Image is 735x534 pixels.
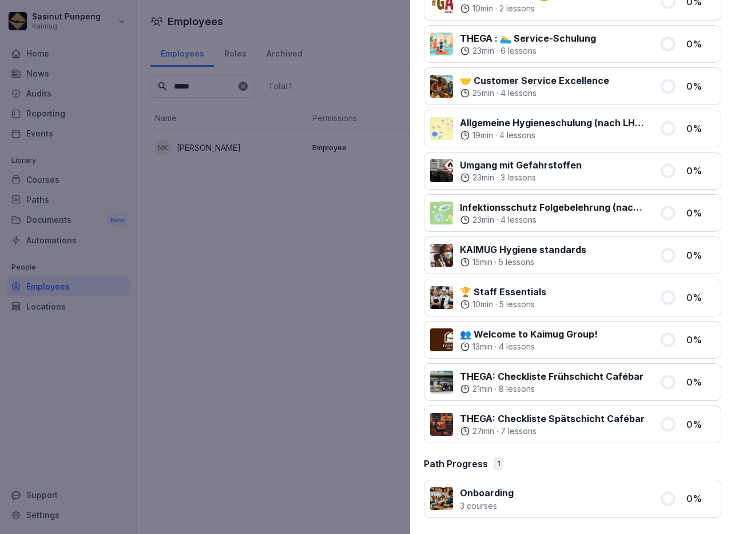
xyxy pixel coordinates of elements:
p: 0 % [686,164,715,178]
p: 3 lessons [500,172,536,183]
div: · [460,425,645,437]
div: 1 [494,457,503,470]
p: 13 min [472,341,492,352]
p: 5 lessons [499,256,534,268]
p: THEGA : 🏊‍♂️ Service-Schulung [460,31,596,45]
p: Allgemeine Hygieneschulung (nach LHMV §4) [460,116,646,130]
p: 0 % [686,122,715,135]
div: · [460,299,546,310]
p: 0 % [686,291,715,304]
p: 0 % [686,79,715,93]
p: 10 min [472,3,493,14]
p: 7 lessons [500,425,537,437]
p: 0 % [686,206,715,220]
p: 0 % [686,417,715,431]
p: 27 min [472,425,494,437]
p: THEGA: Checkliste Frühschicht Cafébar [460,370,643,383]
p: 4 lessons [500,214,537,226]
div: · [460,45,596,57]
p: 6 lessons [500,45,537,57]
div: · [460,383,643,395]
p: 0 % [686,333,715,347]
p: 4 lessons [499,130,535,141]
p: 15 min [472,256,492,268]
p: 👥 Welcome to Kaimug Group! [460,327,598,341]
p: 0 % [686,37,715,51]
p: 0 % [686,492,715,505]
p: 8 lessons [499,383,535,395]
p: 21 min [472,383,492,395]
div: · [460,172,582,183]
p: Umgang mit Gefahrstoffen [460,158,582,172]
div: · [460,341,598,352]
p: Infektionsschutz Folgebelehrung (nach §43 IfSG) [460,200,646,214]
p: Onboarding [460,486,514,500]
div: · [460,130,646,141]
p: 🏆 Staff Essentials [460,285,546,299]
p: 23 min [472,214,494,226]
p: 5 lessons [499,299,535,310]
p: 🤝 Customer Service Excellence [460,74,609,87]
p: 0 % [686,375,715,389]
p: KAIMUG Hygiene standards [460,243,586,256]
p: 0 % [686,248,715,262]
p: 4 lessons [500,87,537,99]
p: 23 min [472,172,494,183]
div: · [460,214,646,226]
p: 23 min [472,45,494,57]
p: 10 min [472,299,493,310]
p: 25 min [472,87,494,99]
p: Path Progress [424,457,488,471]
div: · [460,87,609,99]
p: THEGA: Checkliste Spätschicht Cafébar [460,412,645,425]
div: · [460,3,550,14]
p: 3 courses [460,500,514,512]
p: 19 min [472,130,493,141]
p: 4 lessons [499,341,535,352]
div: · [460,256,586,268]
p: 2 lessons [499,3,535,14]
